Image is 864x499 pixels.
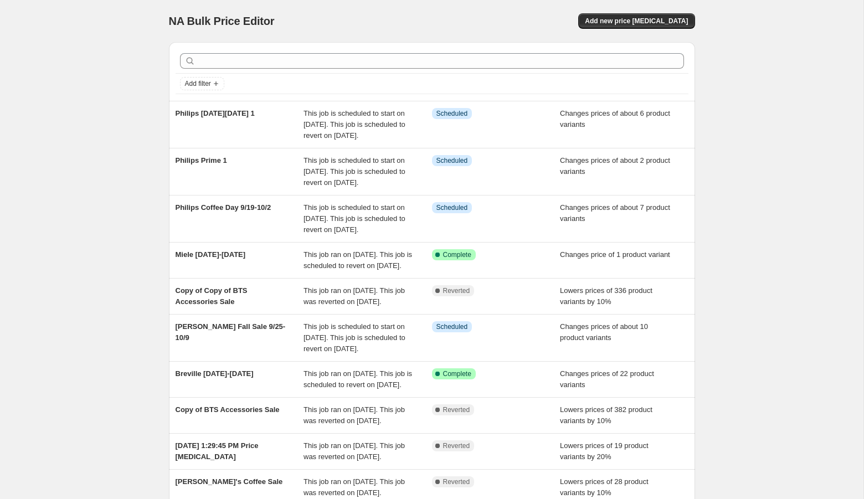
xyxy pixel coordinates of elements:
[443,441,470,450] span: Reverted
[304,322,405,353] span: This job is scheduled to start on [DATE]. This job is scheduled to revert on [DATE].
[560,369,654,389] span: Changes prices of 22 product variants
[176,250,246,259] span: Miele [DATE]-[DATE]
[304,405,405,425] span: This job ran on [DATE]. This job was reverted on [DATE].
[585,17,688,25] span: Add new price [MEDICAL_DATA]
[304,286,405,306] span: This job ran on [DATE]. This job was reverted on [DATE].
[304,203,405,234] span: This job is scheduled to start on [DATE]. This job is scheduled to revert on [DATE].
[304,156,405,187] span: This job is scheduled to start on [DATE]. This job is scheduled to revert on [DATE].
[304,109,405,140] span: This job is scheduled to start on [DATE]. This job is scheduled to revert on [DATE].
[560,203,670,223] span: Changes prices of about 7 product variants
[443,477,470,486] span: Reverted
[560,322,648,342] span: Changes prices of about 10 product variants
[180,77,224,90] button: Add filter
[560,286,652,306] span: Lowers prices of 336 product variants by 10%
[443,286,470,295] span: Reverted
[176,156,227,164] span: Philips Prime 1
[176,369,254,378] span: Breville [DATE]-[DATE]
[560,405,652,425] span: Lowers prices of 382 product variants by 10%
[304,441,405,461] span: This job ran on [DATE]. This job was reverted on [DATE].
[169,15,275,27] span: NA Bulk Price Editor
[304,250,412,270] span: This job ran on [DATE]. This job is scheduled to revert on [DATE].
[176,286,248,306] span: Copy of Copy of BTS Accessories Sale
[436,322,468,331] span: Scheduled
[176,203,271,212] span: Philips Coffee Day 9/19-10/2
[436,203,468,212] span: Scheduled
[176,109,255,117] span: Philips [DATE][DATE] 1
[578,13,695,29] button: Add new price [MEDICAL_DATA]
[436,156,468,165] span: Scheduled
[436,109,468,118] span: Scheduled
[560,156,670,176] span: Changes prices of about 2 product variants
[560,477,649,497] span: Lowers prices of 28 product variants by 10%
[304,477,405,497] span: This job ran on [DATE]. This job was reverted on [DATE].
[304,369,412,389] span: This job ran on [DATE]. This job is scheduled to revert on [DATE].
[560,109,670,128] span: Changes prices of about 6 product variants
[176,405,280,414] span: Copy of BTS Accessories Sale
[443,369,471,378] span: Complete
[176,477,283,486] span: [PERSON_NAME]'s Coffee Sale
[176,322,286,342] span: [PERSON_NAME] Fall Sale 9/25-10/9
[176,441,259,461] span: [DATE] 1:29:45 PM Price [MEDICAL_DATA]
[185,79,211,88] span: Add filter
[560,441,649,461] span: Lowers prices of 19 product variants by 20%
[560,250,670,259] span: Changes price of 1 product variant
[443,250,471,259] span: Complete
[443,405,470,414] span: Reverted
